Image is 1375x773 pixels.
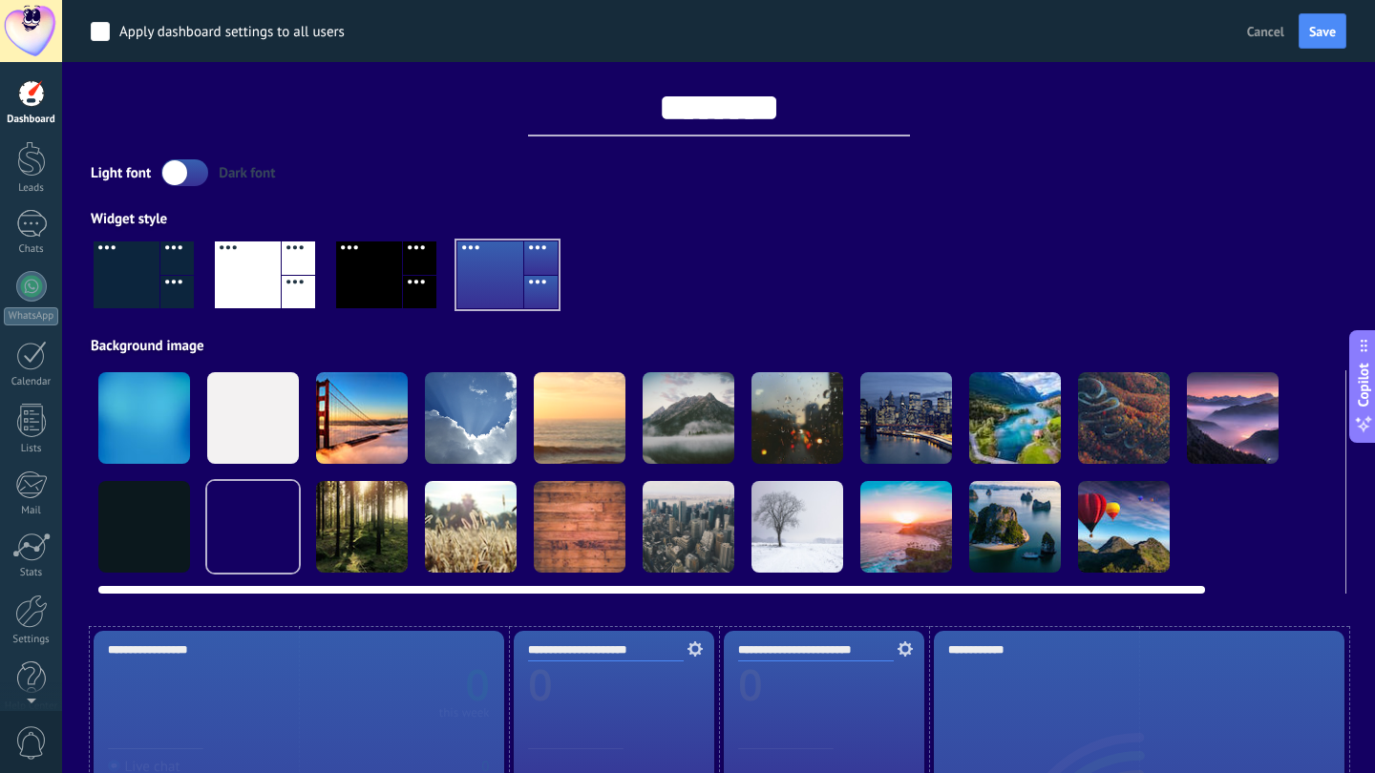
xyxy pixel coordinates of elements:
[4,182,59,195] div: Leads
[119,23,345,42] div: Apply dashboard settings to all users
[1309,25,1336,38] span: Save
[219,164,275,182] div: Dark font
[4,634,59,646] div: Settings
[4,443,59,455] div: Lists
[91,164,151,182] div: Light font
[1239,17,1292,46] button: Cancel
[91,337,1346,355] div: Background image
[1299,13,1346,50] button: Save
[4,376,59,388] div: Calendar
[4,505,59,517] div: Mail
[4,114,59,126] div: Dashboard
[4,307,58,325] div: WhatsApp
[1247,23,1284,40] span: Cancel
[91,210,1346,228] div: Widget style
[4,243,59,256] div: Chats
[4,567,59,579] div: Stats
[1354,364,1373,407] span: Copilot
